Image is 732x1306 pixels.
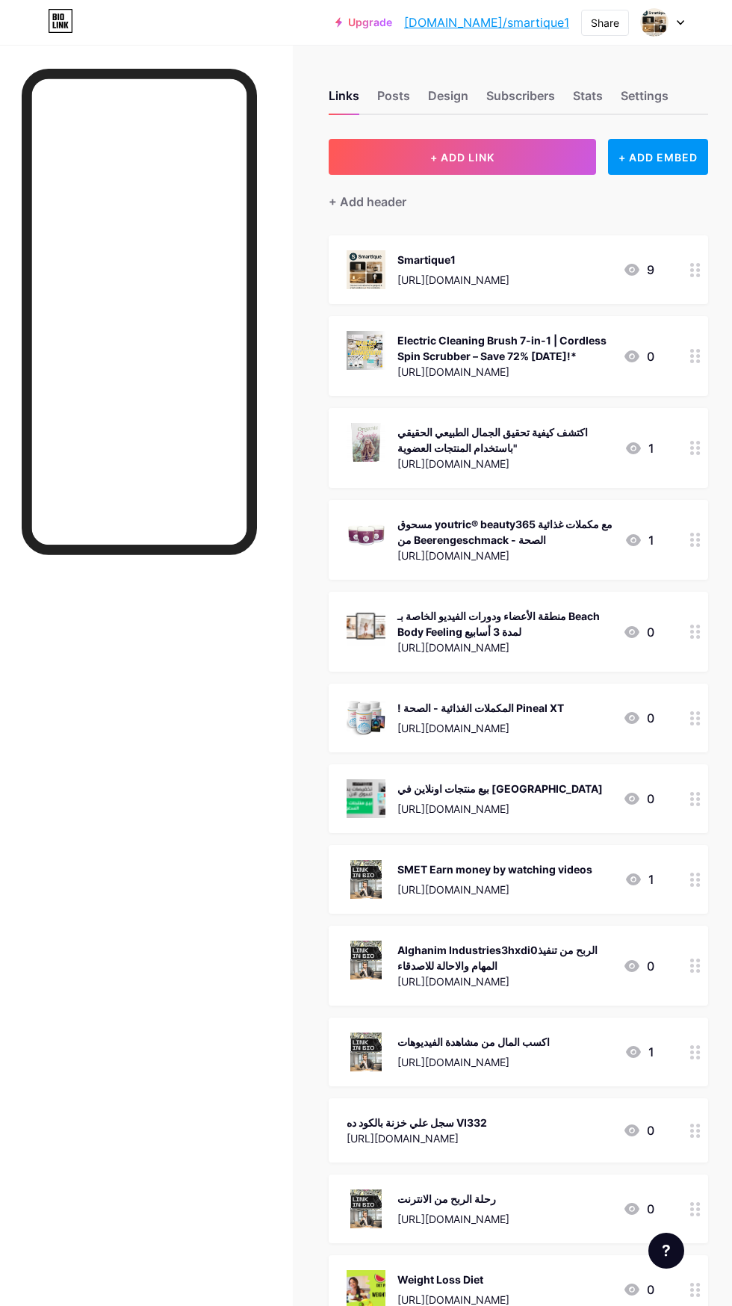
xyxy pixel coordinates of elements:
div: 0 [623,1200,654,1218]
div: Design [428,87,468,114]
div: SMET Earn money by watching videos [397,861,592,877]
div: [URL][DOMAIN_NAME] [397,882,592,897]
a: [DOMAIN_NAME]/smartique1 [404,13,569,31]
div: 0 [623,1281,654,1299]
div: [URL][DOMAIN_NAME] [397,1054,550,1070]
div: 0 [623,709,654,727]
div: Posts [377,87,410,114]
div: بيع منتجات اونلاين في [GEOGRAPHIC_DATA] [397,781,603,796]
div: اكتشف كيفية تحقيق الجمال الطبيعي الحقيقي باستخدام المنتجات العضوية" [397,424,612,456]
div: + Add header [329,193,406,211]
div: رحلة الربح من الانترنت [397,1191,509,1207]
div: Weight Loss Diet [397,1272,509,1287]
div: Alghanim Industries3hxdi0الربح من تنفيذ المهام والاحالة للاصدقاء [397,942,611,974]
img: بيع منتجات اونلاين في السعودية [347,779,385,818]
div: [URL][DOMAIN_NAME] [397,456,612,471]
div: + ADD EMBED [608,139,708,175]
img: SMET Earn money by watching videos [347,860,385,899]
img: منطقة الأعضاء ودورات الفيديو الخاصة بـ Beach Body Feeling لمدة 3 أسابيع [347,607,385,646]
div: اكسب المال من مشاهدة الفيديوهات [397,1034,550,1050]
div: ! المكملات الغذائية - الصحة Pineal XT [397,700,564,716]
div: 9 [623,261,654,279]
div: 0 [623,957,654,975]
div: Settings [621,87,669,114]
div: Stats [573,87,603,114]
span: + ADD LINK [430,151,494,164]
div: 0 [623,790,654,808]
div: Electric Cleaning Brush 7-in-1 | Cordless Spin Scrubber – Save 72% [DATE]!* [397,332,611,364]
div: منطقة الأعضاء ودورات الفيديو الخاصة بـ Beach Body Feeling لمدة 3 أسابيع [397,608,611,640]
div: [URL][DOMAIN_NAME] [397,548,612,563]
div: 1 [624,439,654,457]
div: مسحوق youtric® beauty365 مع مكملات غذائية من Beerengeschmack - الصحة [397,516,612,548]
div: Share [591,15,619,31]
img: رحلة الربح من الانترنت [347,1189,385,1228]
img: waelonline1 [640,8,669,37]
img: Smartique1 [347,250,385,289]
div: 0 [623,1121,654,1139]
div: سجل علي خزنة بالكود ده VI332 [347,1115,487,1130]
div: Subscribers [486,87,555,114]
div: 0 [623,347,654,365]
div: [URL][DOMAIN_NAME] [397,801,603,817]
div: Smartique1 [397,252,509,267]
div: 0 [623,623,654,641]
div: [URL][DOMAIN_NAME] [397,974,611,989]
div: 1 [624,531,654,549]
div: [URL][DOMAIN_NAME] [347,1130,487,1146]
div: [URL][DOMAIN_NAME] [397,1211,509,1227]
button: + ADD LINK [329,139,596,175]
img: Electric Cleaning Brush 7-in-1 | Cordless Spin Scrubber – Save 72% Today!* [347,331,385,370]
img: اكتشف كيفية تحقيق الجمال الطبيعي الحقيقي باستخدام المنتجات العضوية" [347,423,385,462]
a: Upgrade [335,16,392,28]
img: مسحوق youtric® beauty365 مع مكملات غذائية من Beerengeschmack - الصحة [347,515,385,554]
div: [URL][DOMAIN_NAME] [397,364,611,380]
div: Links [329,87,359,114]
div: [URL][DOMAIN_NAME] [397,640,611,655]
div: [URL][DOMAIN_NAME] [397,272,509,288]
img: ! المكملات الغذائية - الصحة Pineal XT [347,699,385,737]
div: 1 [624,1043,654,1061]
img: Alghanim Industries3hxdi0الربح من تنفيذ المهام والاحالة للاصدقاء [347,941,385,979]
img: اكسب المال من مشاهدة الفيديوهات [347,1033,385,1071]
div: 1 [624,870,654,888]
div: [URL][DOMAIN_NAME] [397,720,564,736]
